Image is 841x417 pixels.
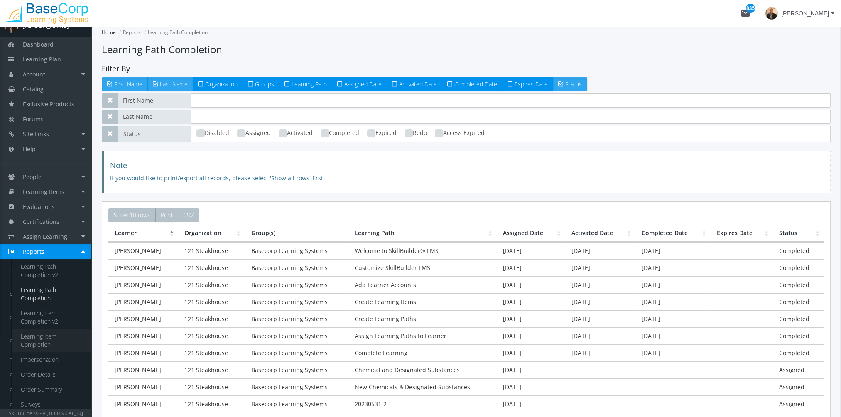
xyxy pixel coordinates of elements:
span: Groups [255,80,274,88]
td: 121 Steakhouse [178,276,245,293]
td: Basecorp Learning Systems [245,310,349,327]
td: 121 Steakhouse [178,242,245,259]
td: [DATE] [497,361,565,378]
label: Disabled [196,129,229,137]
span: Reports [23,248,44,255]
td: Basecorp Learning Systems [245,242,349,259]
td: Assigned [773,395,824,412]
p: If you would like to print/export all records, please select 'Show all rows' first. [110,174,824,182]
a: Impersonation [12,352,91,367]
h1: Learning Path Completion [102,42,831,56]
span: Assigned Date [344,80,382,88]
a: Order Details [12,367,91,382]
span: [PERSON_NAME] [781,6,829,21]
td: Chemical and Designated Substances [348,361,497,378]
span: Organization [205,80,238,88]
td: [DATE] [497,259,565,276]
mat-icon: mail [740,8,750,18]
label: Expired [367,129,397,137]
label: Access Expired [435,129,485,137]
td: Create Learning Paths [348,310,497,327]
span: Assign Learning [23,233,67,240]
span: Dashboard [23,40,54,48]
td: [PERSON_NAME] [108,259,178,276]
td: [PERSON_NAME] [108,378,178,395]
h4: Filter By [102,65,831,73]
td: [PERSON_NAME] [108,242,178,259]
td: [DATE] [635,276,711,293]
td: Completed [773,344,824,361]
td: [PERSON_NAME] [108,344,178,361]
button: CSV [178,208,199,222]
td: [DATE] [497,276,565,293]
td: [PERSON_NAME] [108,293,178,310]
td: [DATE] [497,378,565,395]
td: Basecorp Learning Systems [245,293,349,310]
td: Basecorp Learning Systems [245,395,349,412]
td: Completed [773,293,824,310]
span: Account [23,70,45,78]
td: [DATE] [497,395,565,412]
td: [DATE] [565,242,635,259]
td: Basecorp Learning Systems [245,344,349,361]
td: [DATE] [565,276,635,293]
label: Assigned [237,129,271,137]
span: Completed Date [454,80,497,88]
span: Site Links [23,130,49,138]
button: Print [155,208,178,222]
td: 121 Steakhouse [178,361,245,378]
td: 121 Steakhouse [178,344,245,361]
button: Show 10 rows [108,208,156,222]
li: Reports [117,27,141,38]
td: [DATE] [635,259,711,276]
td: [DATE] [565,344,635,361]
td: [DATE] [497,242,565,259]
td: Basecorp Learning Systems [245,276,349,293]
label: Redo [405,129,427,137]
span: Activated Date [399,80,437,88]
span: Certifications [23,218,59,226]
td: 121 Steakhouse [178,395,245,412]
span: People [23,173,42,181]
span: Last Name [118,110,191,124]
span: Learning Items [23,188,64,196]
th: Assigned Date: activate to sort column ascending [497,225,565,242]
td: [DATE] [497,293,565,310]
th: Organization: activate to sort column ascending [178,225,245,242]
td: [DATE] [497,310,565,327]
th: Learner: activate to sort column descending [108,225,178,242]
td: 121 Steakhouse [178,293,245,310]
span: First Name [118,93,191,108]
th: Group(s) [245,225,349,242]
span: Learning Plan [23,55,61,63]
td: [DATE] [565,259,635,276]
td: [PERSON_NAME] [108,276,178,293]
span: Forums [23,115,44,123]
h4: Note [110,162,824,170]
td: Completed [773,259,824,276]
td: [PERSON_NAME] [108,310,178,327]
span: Status [118,126,191,142]
a: Learning Item Completion v2 [12,306,91,329]
td: [DATE] [635,293,711,310]
td: Basecorp Learning Systems [245,327,349,344]
td: Completed [773,242,824,259]
th: Activated Date: activate to sort column ascending [565,225,635,242]
span: CSV [183,211,194,219]
td: Assigned [773,378,824,395]
span: Expires Date [515,80,548,88]
td: Basecorp Learning Systems [245,259,349,276]
a: Surveys [12,397,91,412]
td: New Chemicals & Designated Substances [348,378,497,395]
td: [DATE] [635,310,711,327]
td: [DATE] [635,344,711,361]
td: Customize SkillBuilder LMS [348,259,497,276]
td: Completed [773,327,824,344]
label: Completed [321,129,359,137]
td: 20230531-2 [348,395,497,412]
span: First Name [114,80,142,88]
th: Completed Date: activate to sort column ascending [635,225,711,242]
td: Completed [773,276,824,293]
td: [DATE] [635,327,711,344]
td: Basecorp Learning Systems [245,361,349,378]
